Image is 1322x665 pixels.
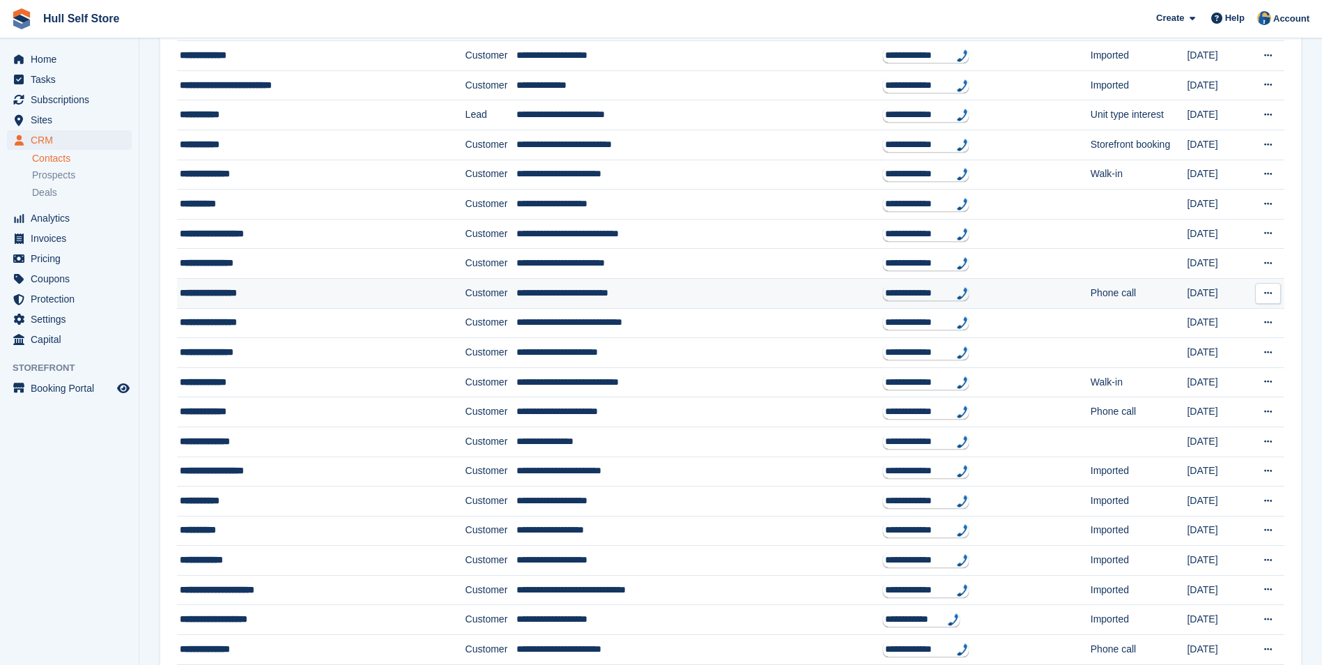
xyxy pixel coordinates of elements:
td: Imported [1091,41,1188,71]
span: Subscriptions [31,90,114,109]
a: menu [7,110,132,130]
td: Imported [1091,546,1188,576]
img: hfpfyWBK5wQHBAGPgDf9c6qAYOxxMAAAAASUVORK5CYII= [957,168,968,181]
span: CRM [31,130,114,150]
td: Customer [466,190,517,220]
span: Create [1156,11,1184,25]
td: [DATE] [1187,635,1249,665]
a: menu [7,309,132,329]
td: [DATE] [1187,41,1249,71]
a: menu [7,269,132,289]
img: hfpfyWBK5wQHBAGPgDf9c6qAYOxxMAAAAASUVORK5CYII= [957,584,968,597]
img: hfpfyWBK5wQHBAGPgDf9c6qAYOxxMAAAAASUVORK5CYII= [957,465,968,477]
span: Coupons [31,269,114,289]
td: Walk-in [1091,160,1188,190]
td: Imported [1091,516,1188,546]
td: [DATE] [1187,367,1249,397]
td: [DATE] [1187,278,1249,308]
td: Imported [1091,457,1188,487]
td: Customer [466,70,517,100]
a: Preview store [115,380,132,397]
td: [DATE] [1187,130,1249,160]
img: hfpfyWBK5wQHBAGPgDf9c6qAYOxxMAAAAASUVORK5CYII= [957,643,968,656]
span: Pricing [31,249,114,268]
td: Customer [466,397,517,427]
img: hfpfyWBK5wQHBAGPgDf9c6qAYOxxMAAAAASUVORK5CYII= [957,109,968,121]
td: Customer [466,219,517,249]
span: Deals [32,186,57,199]
img: hfpfyWBK5wQHBAGPgDf9c6qAYOxxMAAAAASUVORK5CYII= [957,287,968,300]
td: Customer [466,249,517,279]
td: [DATE] [1187,457,1249,487]
td: Customer [466,457,517,487]
a: menu [7,49,132,69]
span: Storefront [13,361,139,375]
td: Imported [1091,70,1188,100]
img: hfpfyWBK5wQHBAGPgDf9c6qAYOxxMAAAAASUVORK5CYII= [957,524,968,537]
img: hfpfyWBK5wQHBAGPgDf9c6qAYOxxMAAAAASUVORK5CYII= [957,49,968,62]
img: hfpfyWBK5wQHBAGPgDf9c6qAYOxxMAAAAASUVORK5CYII= [957,316,968,329]
td: Customer [466,635,517,665]
td: Customer [466,427,517,457]
span: Tasks [31,70,114,89]
a: menu [7,130,132,150]
td: Imported [1091,605,1188,635]
td: Imported [1091,487,1188,517]
td: Customer [466,367,517,397]
td: Walk-in [1091,367,1188,397]
span: Home [31,49,114,69]
td: [DATE] [1187,219,1249,249]
img: hfpfyWBK5wQHBAGPgDf9c6qAYOxxMAAAAASUVORK5CYII= [957,436,968,448]
img: hfpfyWBK5wQHBAGPgDf9c6qAYOxxMAAAAASUVORK5CYII= [957,79,968,92]
td: [DATE] [1187,397,1249,427]
td: Phone call [1091,635,1188,665]
td: Phone call [1091,397,1188,427]
span: Prospects [32,169,75,182]
td: Imported [1091,575,1188,605]
td: [DATE] [1187,487,1249,517]
td: Customer [466,546,517,576]
td: [DATE] [1187,546,1249,576]
td: Customer [466,487,517,517]
td: Customer [466,516,517,546]
a: Deals [32,185,132,200]
td: Customer [466,308,517,338]
span: Booking Portal [31,379,114,398]
span: Help [1225,11,1245,25]
span: Analytics [31,208,114,228]
img: hfpfyWBK5wQHBAGPgDf9c6qAYOxxMAAAAASUVORK5CYII= [957,406,968,418]
a: menu [7,229,132,248]
a: Hull Self Store [38,7,125,30]
a: menu [7,379,132,398]
td: Customer [466,338,517,368]
span: Protection [31,289,114,309]
a: menu [7,90,132,109]
span: Capital [31,330,114,349]
a: Contacts [32,152,132,165]
span: Settings [31,309,114,329]
td: Phone call [1091,278,1188,308]
a: Prospects [32,168,132,183]
img: hfpfyWBK5wQHBAGPgDf9c6qAYOxxMAAAAASUVORK5CYII= [957,198,968,211]
td: Customer [466,130,517,160]
img: hfpfyWBK5wQHBAGPgDf9c6qAYOxxMAAAAASUVORK5CYII= [957,554,968,567]
img: hfpfyWBK5wQHBAGPgDf9c6qAYOxxMAAAAASUVORK5CYII= [957,139,968,151]
a: menu [7,208,132,228]
td: [DATE] [1187,605,1249,635]
td: [DATE] [1187,100,1249,130]
a: menu [7,289,132,309]
img: Hull Self Store [1257,11,1271,25]
td: Customer [466,575,517,605]
td: Customer [466,160,517,190]
img: hfpfyWBK5wQHBAGPgDf9c6qAYOxxMAAAAASUVORK5CYII= [957,376,968,389]
a: menu [7,70,132,89]
span: Account [1273,12,1309,26]
td: Lead [466,100,517,130]
a: menu [7,249,132,268]
td: [DATE] [1187,427,1249,457]
td: [DATE] [1187,575,1249,605]
td: Customer [466,605,517,635]
td: Customer [466,41,517,71]
img: hfpfyWBK5wQHBAGPgDf9c6qAYOxxMAAAAASUVORK5CYII= [957,228,968,240]
td: [DATE] [1187,190,1249,220]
